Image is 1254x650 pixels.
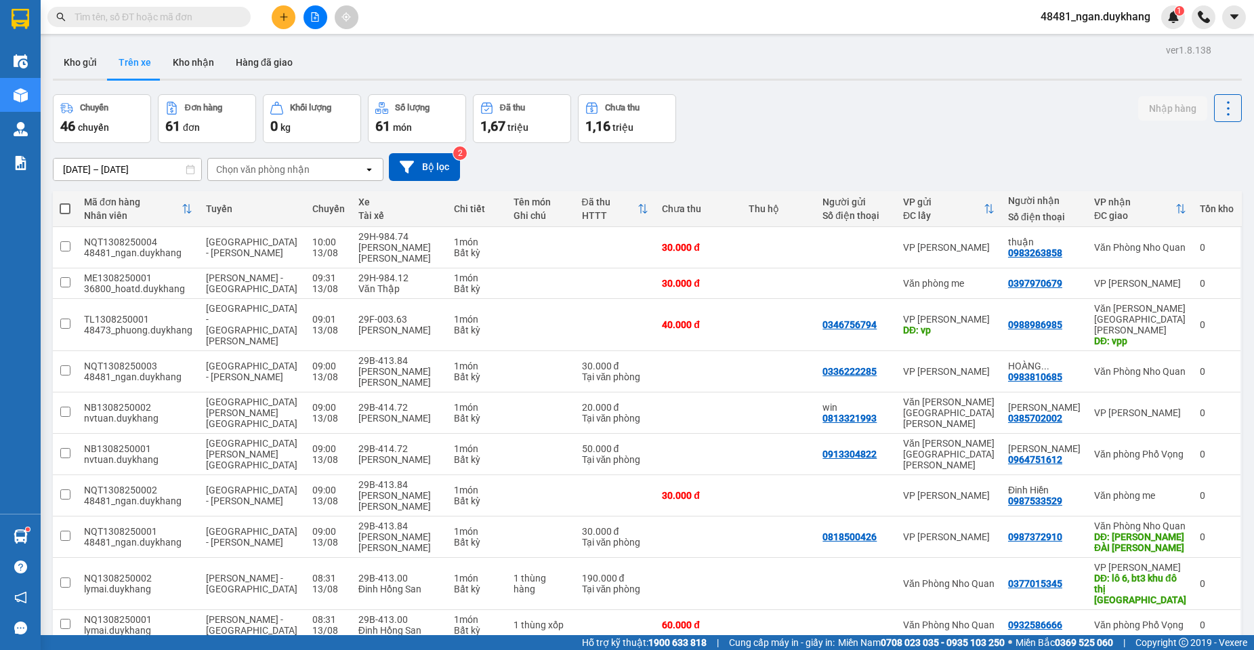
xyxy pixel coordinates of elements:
[84,584,192,594] div: lymai.duykhang
[84,210,182,221] div: Nhân viên
[717,635,719,650] span: |
[1200,619,1234,630] div: 0
[216,163,310,176] div: Chọn văn phòng nhận
[1055,637,1113,648] strong: 0369 525 060
[54,159,201,180] input: Select a date range.
[582,371,649,382] div: Tại văn phòng
[84,314,192,325] div: TL1308250001
[822,449,877,460] div: 0913304822
[1200,578,1234,589] div: 0
[312,485,345,495] div: 09:00
[582,443,649,454] div: 50.000 đ
[335,5,358,29] button: aim
[582,526,649,537] div: 30.000 đ
[206,237,297,258] span: [GEOGRAPHIC_DATA] - [PERSON_NAME]
[312,413,345,424] div: 13/08
[312,314,345,325] div: 09:01
[358,314,440,325] div: 29F-003.63
[454,413,500,424] div: Bất kỳ
[84,485,192,495] div: NQT1308250002
[358,584,440,594] div: Đinh Hồng San
[582,537,649,548] div: Tại văn phòng
[822,366,877,377] div: 0336222285
[1094,197,1175,207] div: VP nhận
[375,118,390,134] span: 61
[454,614,500,625] div: 1 món
[903,314,995,325] div: VP [PERSON_NAME]
[1200,449,1234,460] div: 0
[1008,619,1062,630] div: 0932586666
[1094,619,1186,630] div: Văn phòng Phố Vọng
[78,122,109,133] span: chuyến
[903,490,995,501] div: VP [PERSON_NAME]
[312,247,345,258] div: 13/08
[84,573,192,584] div: NQ1308250002
[14,561,27,573] span: question-circle
[578,94,676,143] button: Chưa thu1,16 triệu
[454,361,500,371] div: 1 món
[358,490,440,512] div: [PERSON_NAME] [PERSON_NAME]
[53,46,108,79] button: Kho gửi
[605,103,640,113] div: Chưa thu
[749,203,809,214] div: Thu hộ
[662,319,735,330] div: 40.000 đ
[473,94,571,143] button: Đã thu1,67 triệu
[358,231,440,242] div: 29H-984.74
[341,12,351,22] span: aim
[312,371,345,382] div: 13/08
[14,122,28,136] img: warehouse-icon
[1200,242,1234,253] div: 0
[290,103,331,113] div: Khối lượng
[12,9,29,29] img: logo-vxr
[1200,490,1234,501] div: 0
[1200,531,1234,542] div: 0
[14,529,28,544] img: warehouse-icon
[454,454,500,465] div: Bất kỳ
[312,443,345,454] div: 09:00
[582,210,638,221] div: HTTT
[358,325,440,336] div: [PERSON_NAME]
[1094,242,1186,253] div: Văn Phòng Nho Quan
[582,635,707,650] span: Hỗ trợ kỹ thuật:
[368,94,466,143] button: Số lượng61món
[1008,640,1012,645] span: ⚪️
[364,164,375,175] svg: open
[206,272,297,294] span: [PERSON_NAME] - [GEOGRAPHIC_DATA]
[358,402,440,413] div: 29B-414.72
[1008,413,1062,424] div: 0385702002
[312,537,345,548] div: 13/08
[903,438,995,470] div: Văn [PERSON_NAME][GEOGRAPHIC_DATA][PERSON_NAME]
[1008,319,1062,330] div: 0988986985
[1008,195,1081,206] div: Người nhận
[358,366,440,388] div: [PERSON_NAME] [PERSON_NAME]
[84,247,192,258] div: 48481_ngan.duykhang
[1094,407,1186,418] div: VP [PERSON_NAME]
[480,118,505,134] span: 1,67
[304,5,327,29] button: file-add
[822,319,877,330] div: 0346756794
[84,495,192,506] div: 48481_ngan.duykhang
[507,122,528,133] span: triệu
[206,438,297,470] span: [GEOGRAPHIC_DATA][PERSON_NAME][GEOGRAPHIC_DATA]
[312,573,345,584] div: 08:31
[312,526,345,537] div: 09:00
[1228,11,1240,23] span: caret-down
[822,197,890,207] div: Người gửi
[454,325,500,336] div: Bất kỳ
[358,443,440,454] div: 29B-414.72
[84,371,192,382] div: 48481_ngan.duykhang
[585,118,610,134] span: 1,16
[454,526,500,537] div: 1 món
[312,203,345,214] div: Chuyến
[1094,573,1186,605] div: DĐ: lô 6, bt3 khu đô thị cầu bưu
[1008,578,1062,589] div: 0377015345
[358,272,440,283] div: 29H-984.12
[1041,361,1049,371] span: ...
[1008,237,1081,247] div: thuận
[903,366,995,377] div: VP [PERSON_NAME]
[206,361,297,382] span: [GEOGRAPHIC_DATA] - [PERSON_NAME]
[358,197,440,207] div: Xe
[1008,371,1062,382] div: 0983810685
[165,118,180,134] span: 61
[14,54,28,68] img: warehouse-icon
